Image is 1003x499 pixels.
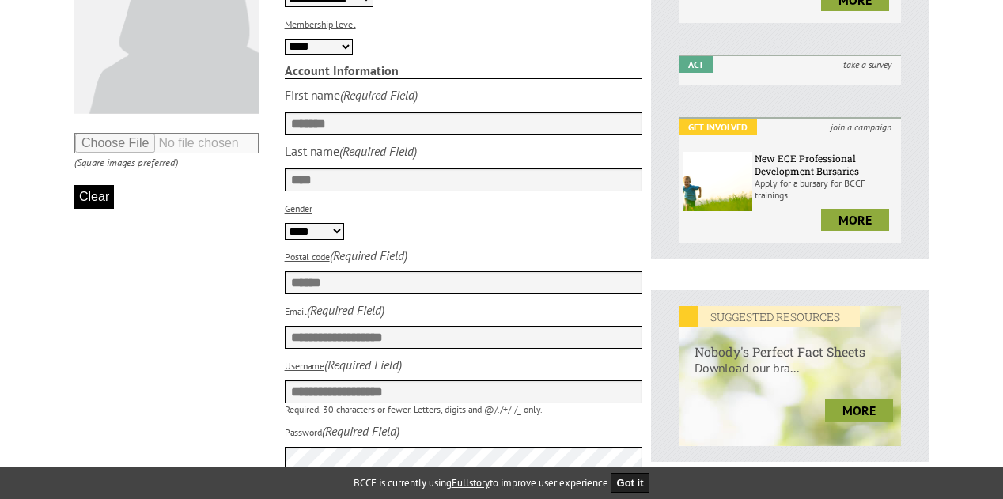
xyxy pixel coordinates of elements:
label: Gender [285,202,312,214]
em: Act [679,56,713,73]
div: First name [285,87,340,103]
a: more [821,209,889,231]
p: Apply for a bursary for BCCF trainings [755,177,897,201]
label: Membership level [285,18,356,30]
a: more [825,399,893,422]
i: (Required Field) [322,423,399,439]
i: (Square images preferred) [74,156,178,169]
i: (Required Field) [307,302,384,318]
i: take a survey [834,56,901,73]
p: Download our bra... [679,360,901,391]
label: Password [285,426,322,438]
p: Required. 30 characters or fewer. Letters, digits and @/./+/-/_ only. [285,403,643,415]
em: Get Involved [679,119,757,135]
i: (Required Field) [324,357,402,372]
label: Postal code [285,251,330,263]
i: (Required Field) [339,143,417,159]
label: Username [285,360,324,372]
strong: Account Information [285,62,643,79]
a: Fullstory [452,476,490,490]
i: (Required Field) [330,248,407,263]
label: Email [285,305,307,317]
button: Got it [611,473,650,493]
div: Last name [285,143,339,159]
em: SUGGESTED RESOURCES [679,306,860,327]
i: join a campaign [821,119,901,135]
i: (Required Field) [340,87,418,103]
h6: Nobody's Perfect Fact Sheets [679,327,901,360]
button: Clear [74,185,114,209]
h6: New ECE Professional Development Bursaries [755,152,897,177]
